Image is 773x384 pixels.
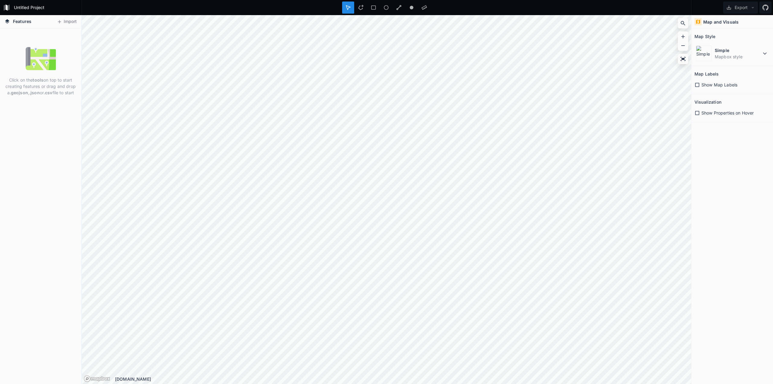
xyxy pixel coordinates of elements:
p: Click on the on top to start creating features or drag and drop a , or file to start [5,77,77,96]
button: Export [723,2,758,14]
div: [DOMAIN_NAME] [115,376,691,382]
dd: Mapbox style [715,53,761,60]
strong: .json [29,90,40,95]
strong: .geojson [10,90,28,95]
a: Mapbox logo [84,375,110,382]
strong: .csv [44,90,53,95]
strong: tools [33,77,43,82]
h2: Map Style [694,32,715,41]
h4: Map and Visuals [703,19,739,25]
h2: Visualization [694,97,721,107]
span: Features [13,18,31,24]
img: empty [26,44,56,74]
img: Simple [696,46,712,61]
span: Show Properties on Hover [701,110,754,116]
button: Import [54,17,80,27]
dt: Simple [715,47,761,53]
h2: Map Labels [694,69,719,79]
span: Show Map Labels [701,82,737,88]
